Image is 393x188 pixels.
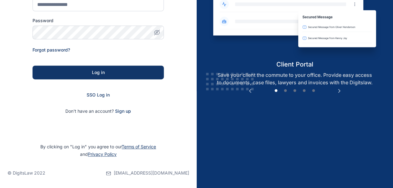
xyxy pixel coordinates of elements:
a: SSO Log in [87,92,110,97]
a: Forgot password? [33,47,70,52]
a: [EMAIL_ADDRESS][DOMAIN_NAME] [106,158,189,188]
p: Don't have an account? [33,108,164,114]
label: Password [33,17,164,24]
button: 2 [282,88,289,94]
p: Save your client the commute to your office. Provide easy access to documents, case files, lawyer... [208,71,381,86]
button: 4 [301,88,307,94]
a: Terms of Service [122,144,156,149]
p: © DigitsLaw 2022 [8,170,45,176]
span: [EMAIL_ADDRESS][DOMAIN_NAME] [114,170,189,176]
div: Log in [43,69,154,76]
button: Next [336,88,342,94]
a: Privacy Policy [88,151,117,157]
button: 3 [292,88,298,94]
button: 5 [310,88,317,94]
h5: client portal [208,60,381,69]
a: Sign up [115,108,131,114]
button: Log in [33,66,164,79]
button: Previous [247,88,253,94]
p: By clicking on "Log in" you agree to our [8,143,189,158]
span: and [80,151,117,157]
button: 1 [273,88,279,94]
